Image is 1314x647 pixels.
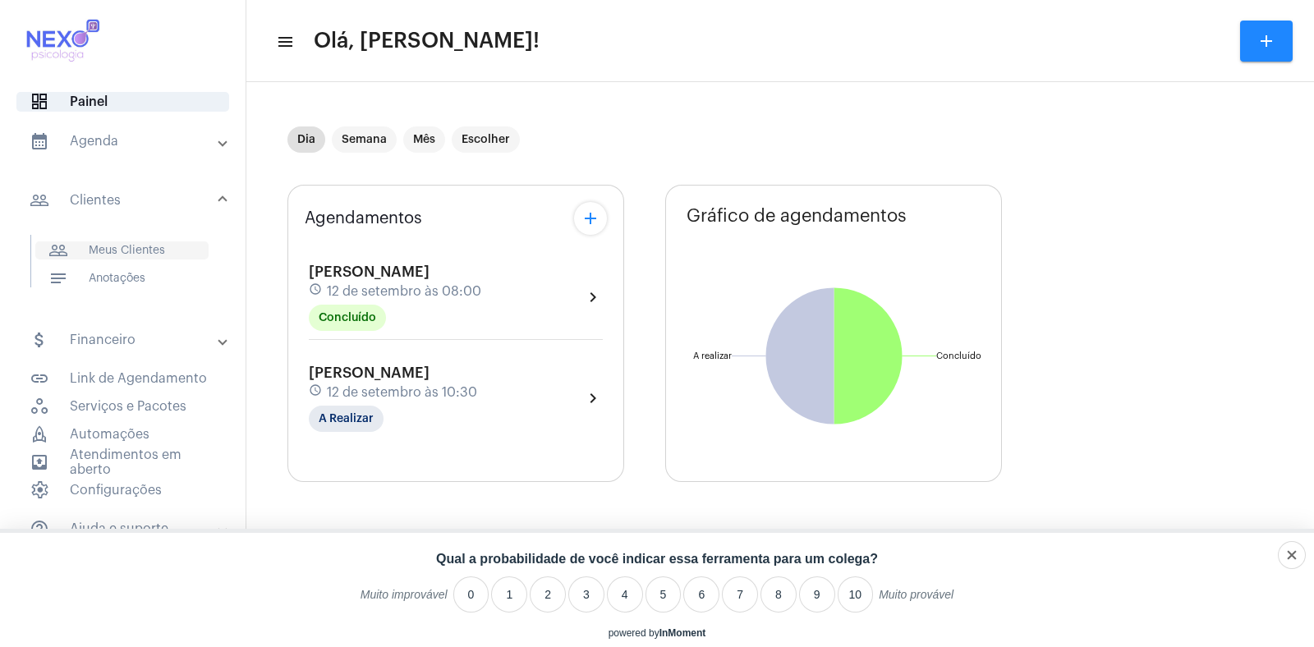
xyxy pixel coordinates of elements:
[760,576,797,613] li: 8
[453,576,489,613] li: 0
[838,576,874,613] li: 10
[607,576,643,613] li: 4
[30,424,49,444] span: sidenav icon
[403,126,445,153] mat-chip: Mês
[491,576,527,613] li: 1
[287,126,325,153] mat-chip: Dia
[276,32,292,52] mat-icon: sidenav icon
[35,241,209,259] span: Meus Clientes
[581,209,600,228] mat-icon: add
[683,576,719,613] li: 6
[879,588,953,613] label: Muito provável
[309,365,430,380] span: [PERSON_NAME]
[687,206,907,226] span: Gráfico de agendamentos
[452,126,520,153] mat-chip: Escolher
[722,576,758,613] li: 7
[30,131,49,151] mat-icon: sidenav icon
[30,131,219,151] mat-panel-title: Agenda
[327,284,481,299] span: 12 de setembro às 08:00
[16,481,229,499] span: Configurações
[309,264,430,279] span: [PERSON_NAME]
[327,385,477,400] span: 12 de setembro às 10:30
[309,383,324,402] mat-icon: schedule
[30,92,49,112] span: sidenav icon
[1278,541,1306,569] div: Close survey
[48,241,68,260] mat-icon: sidenav icon
[30,330,219,350] mat-panel-title: Financeiro
[1257,31,1276,51] mat-icon: add
[16,92,229,112] span: Painel
[16,453,229,471] span: Atendimentos em aberto
[30,190,219,210] mat-panel-title: Clientes
[332,126,397,153] mat-chip: Semana
[30,369,49,388] mat-icon: sidenav icon
[361,588,448,613] label: Muito improvável
[936,351,981,360] text: Concluído
[16,397,229,415] span: Serviços e Pacotes
[799,576,835,613] li: 9
[30,519,49,539] mat-icon: sidenav icon
[530,576,566,613] li: 2
[309,282,324,301] mat-icon: schedule
[609,627,706,639] div: powered by inmoment
[13,8,109,74] img: 616cf56f-bdc5-9e2e-9429-236ee6dd82e0.jpg
[30,519,219,539] mat-panel-title: Ajuda e suporte
[10,122,246,161] mat-expansion-panel-header: sidenav iconAgenda
[16,425,229,443] span: Automações
[16,369,229,388] span: Link de Agendamento
[10,509,246,548] mat-expansion-panel-header: sidenav iconAjuda e suporte
[30,452,49,472] mat-icon: sidenav icon
[693,351,732,360] text: A realizar
[646,576,682,613] li: 5
[10,227,246,310] div: sidenav iconClientes
[305,209,422,227] span: Agendamentos
[568,576,604,613] li: 3
[48,268,68,288] mat-icon: sidenav icon
[30,480,49,500] span: sidenav icon
[30,397,49,416] span: sidenav icon
[30,330,49,350] mat-icon: sidenav icon
[309,406,384,432] mat-chip: A Realizar
[30,190,49,210] mat-icon: sidenav icon
[583,388,603,408] mat-icon: chevron_right
[35,269,209,287] span: Anotações
[314,28,540,54] span: Olá, [PERSON_NAME]!
[10,174,246,227] mat-expansion-panel-header: sidenav iconClientes
[309,305,386,331] mat-chip: Concluído
[583,287,603,307] mat-icon: chevron_right
[10,320,246,360] mat-expansion-panel-header: sidenav iconFinanceiro
[659,627,706,639] a: InMoment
